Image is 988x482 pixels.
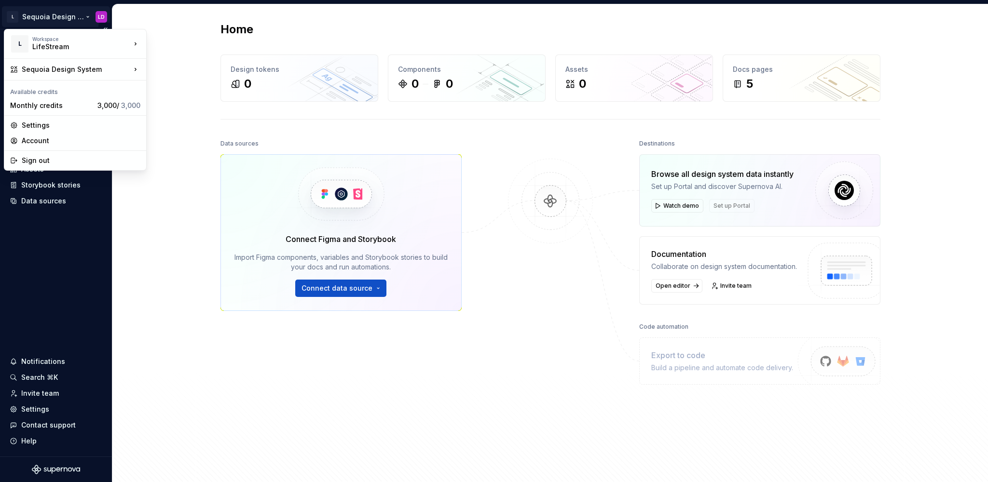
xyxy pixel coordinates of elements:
span: 3,000 [121,101,140,109]
div: Sign out [22,156,140,165]
div: Account [22,136,140,146]
div: LifeStream [32,42,114,52]
span: 3,000 / [97,101,140,109]
div: Monthly credits [10,101,94,110]
div: Sequoia Design System [22,65,131,74]
div: Settings [22,120,140,130]
div: Available credits [6,82,144,98]
div: Workspace [32,36,131,42]
div: L [11,35,28,53]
